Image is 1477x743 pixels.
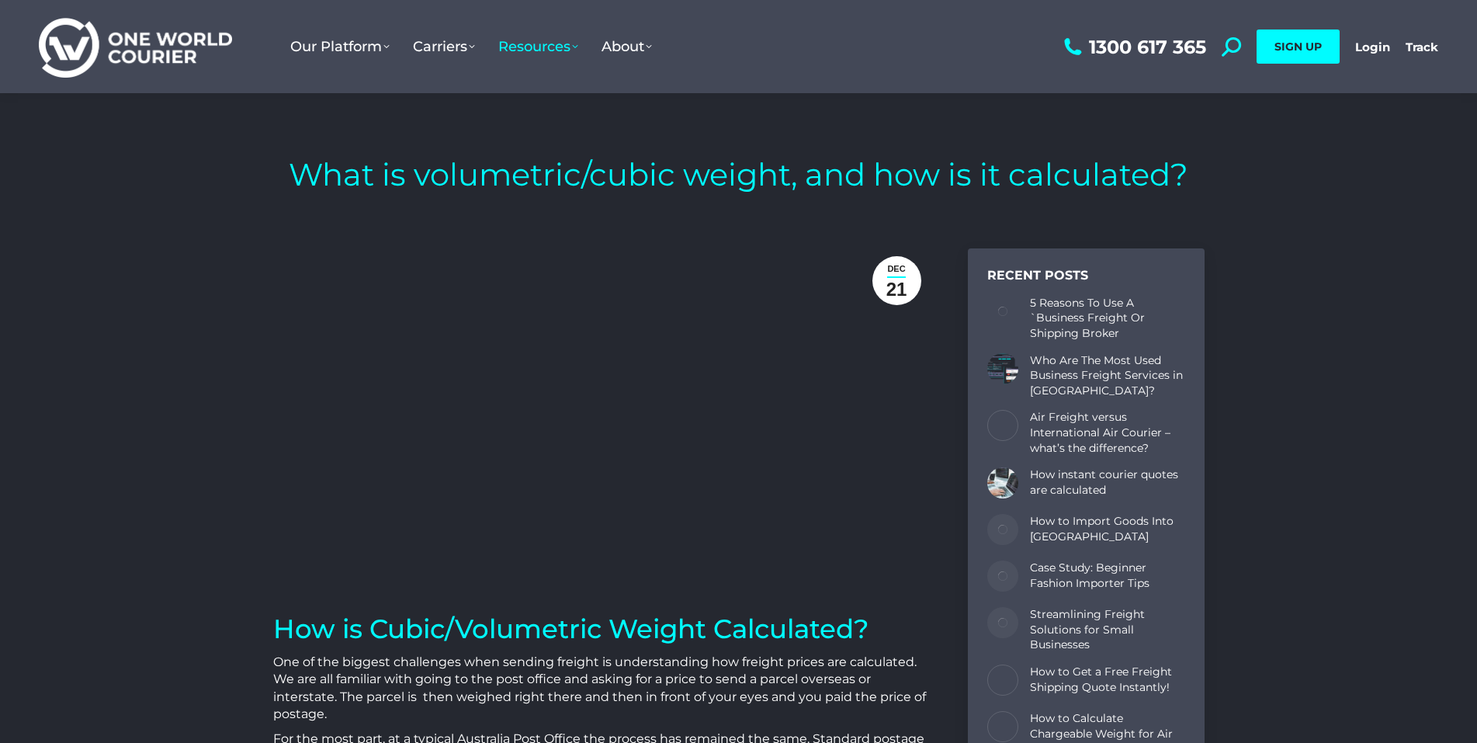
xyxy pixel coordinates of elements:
a: Post image [987,410,1018,441]
img: One World Courier [39,16,232,78]
a: Resources [487,23,590,71]
a: SIGN UP [1257,30,1340,64]
a: How to Import Goods Into [GEOGRAPHIC_DATA] [1030,514,1185,544]
a: How instant courier quotes are calculated [1030,467,1185,498]
a: Post image [987,607,1018,638]
span: Resources [498,38,578,55]
a: 1300 617 365 [1060,37,1206,57]
a: How to Get a Free Freight Shipping Quote Instantly! [1030,665,1185,695]
a: Post image [987,665,1018,696]
a: Post image [987,353,1018,384]
a: Track [1406,40,1438,54]
a: Streamlining Freight Solutions for Small Businesses [1030,607,1185,653]
a: Post image [987,467,1018,498]
a: Our Platform [279,23,401,71]
h1: What is volumetric/cubic weight, and how is it calculated? [289,155,1188,194]
span: Dec [887,262,905,276]
a: Air Freight versus International Air Courier – what’s the difference? [1030,410,1185,456]
span: Carriers [413,38,475,55]
span: About [602,38,652,55]
a: Post image [987,514,1018,545]
a: 5 Reasons To Use A `Business Freight Or Shipping Broker [1030,296,1185,342]
span: Our Platform [290,38,390,55]
h1: How is Cubic/Volumetric Weight Calculated? [273,612,929,646]
a: Who Are The Most Used Business Freight Services in [GEOGRAPHIC_DATA]? [1030,353,1185,399]
a: Post image [987,561,1018,592]
a: Case Study: Beginner Fashion Importer Tips [1030,561,1185,591]
div: Recent Posts [987,268,1185,284]
a: Dec21 [872,256,921,305]
a: Post image [987,711,1018,742]
a: Login [1355,40,1390,54]
a: Post image [987,296,1018,327]
a: Carriers [401,23,487,71]
a: About [590,23,664,71]
span: 21 [886,278,907,300]
p: One of the biggest challenges when sending freight is understanding how freight prices are calcul... [273,654,929,724]
span: SIGN UP [1274,40,1322,54]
